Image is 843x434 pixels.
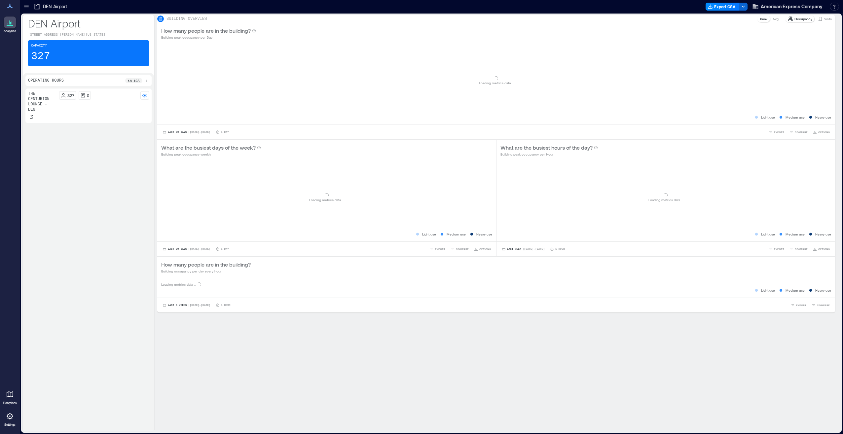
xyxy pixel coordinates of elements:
[449,246,470,252] button: COMPARE
[774,130,784,134] span: EXPORT
[161,152,261,157] p: Building peak occupancy weekly
[761,115,775,120] p: Light use
[43,3,67,10] p: DEN Airport
[161,282,196,287] p: Loading metrics data ...
[789,302,808,308] button: EXPORT
[28,91,56,112] p: The Centurion Lounge - DEN
[817,303,830,307] span: COMPARE
[1,386,19,407] a: Floorplans
[221,303,231,307] p: 1 Hour
[767,246,786,252] button: EXPORT
[794,16,812,21] p: Occupancy
[774,247,784,251] span: EXPORT
[31,43,47,49] p: Capacity
[221,130,229,134] p: 1 Day
[761,232,775,237] p: Light use
[500,152,598,157] p: Building peak occupancy per Hour
[788,129,809,135] button: COMPARE
[767,129,786,135] button: EXPORT
[28,32,149,38] p: [STREET_ADDRESS][PERSON_NAME][US_STATE]
[221,247,229,251] p: 1 Day
[810,302,831,308] button: COMPARE
[4,29,16,33] p: Analytics
[818,247,830,251] span: OPTIONS
[422,232,436,237] p: Light use
[161,261,251,269] p: How many people are in the building?
[4,423,16,427] p: Settings
[2,408,18,429] a: Settings
[161,246,212,252] button: Last 90 Days |[DATE]-[DATE]
[761,3,823,10] span: American Express Company
[28,17,149,30] p: DEN Airport
[812,129,831,135] button: OPTIONS
[815,115,831,120] p: Heavy use
[706,3,739,11] button: Export CSV
[161,35,256,40] p: Building peak occupancy per Day
[555,247,565,251] p: 1 Hour
[786,288,805,293] p: Medium use
[796,303,806,307] span: EXPORT
[476,232,492,237] p: Heavy use
[161,144,256,152] p: What are the busiest days of the week?
[435,247,445,251] span: EXPORT
[447,232,466,237] p: Medium use
[786,232,805,237] p: Medium use
[795,130,808,134] span: COMPARE
[786,115,805,120] p: Medium use
[161,27,251,35] p: How many people are in the building?
[28,78,64,83] p: Operating Hours
[795,247,808,251] span: COMPARE
[648,197,683,202] p: Loading metrics data ...
[161,269,251,274] p: Building occupancy per day every hour
[812,246,831,252] button: OPTIONS
[67,93,74,98] p: 327
[161,129,212,135] button: Last 90 Days |[DATE]-[DATE]
[166,16,207,21] p: BUILDING OVERVIEW
[479,247,491,251] span: OPTIONS
[2,15,18,35] a: Analytics
[456,247,469,251] span: COMPARE
[773,16,779,21] p: Avg
[161,302,212,308] button: Last 3 Weeks |[DATE]-[DATE]
[500,246,546,252] button: Last Week |[DATE]-[DATE]
[761,288,775,293] p: Light use
[760,16,767,21] p: Peak
[500,144,593,152] p: What are the busiest hours of the day?
[479,80,514,86] p: Loading metrics data ...
[824,16,832,21] p: Visits
[750,1,825,12] button: American Express Company
[128,78,140,83] p: 1a - 12a
[428,246,447,252] button: EXPORT
[473,246,492,252] button: OPTIONS
[815,288,831,293] p: Heavy use
[788,246,809,252] button: COMPARE
[818,130,830,134] span: OPTIONS
[87,93,89,98] p: 0
[815,232,831,237] p: Heavy use
[31,50,50,63] p: 327
[3,401,17,405] p: Floorplans
[309,197,344,202] p: Loading metrics data ...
